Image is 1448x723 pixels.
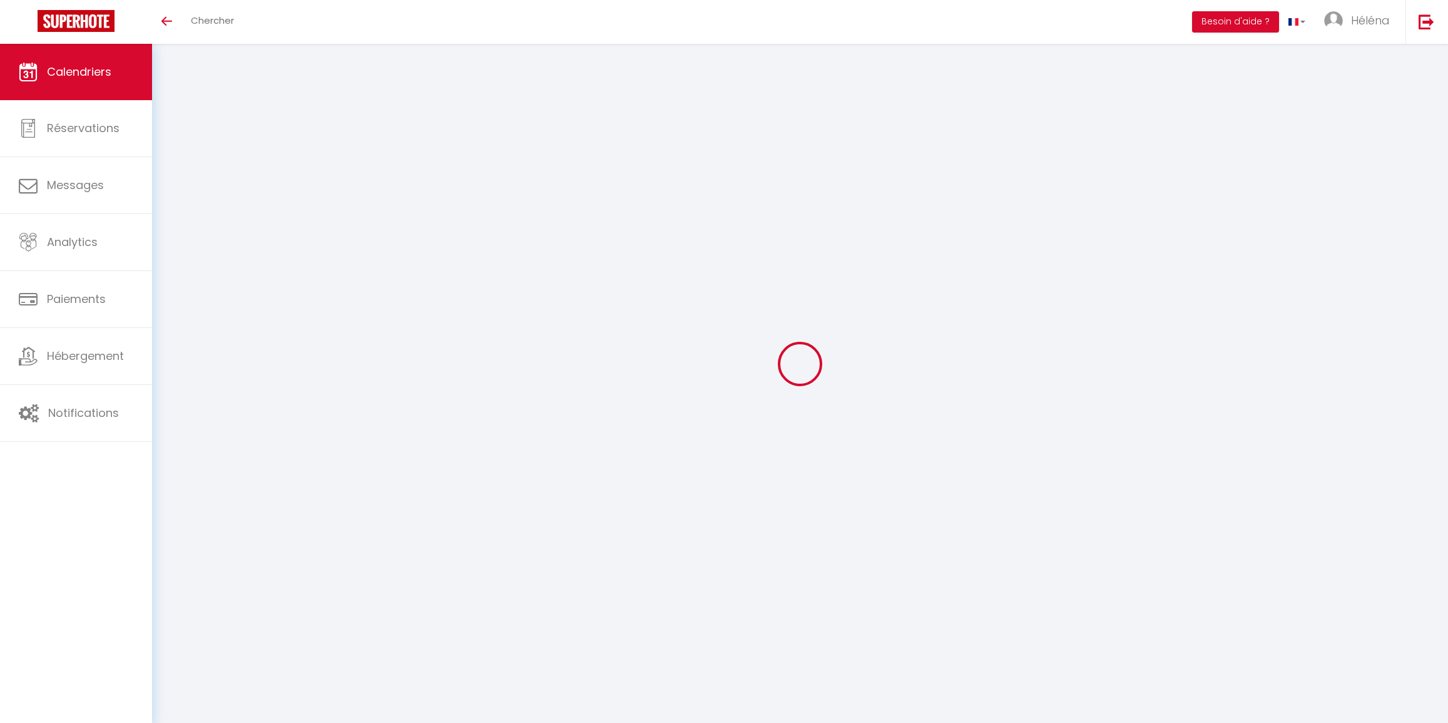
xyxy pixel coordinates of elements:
img: Super Booking [38,10,115,32]
button: Besoin d'aide ? [1192,11,1279,33]
span: Chercher [191,14,234,27]
span: Paiements [47,291,106,307]
img: logout [1419,14,1434,29]
span: Réservations [47,120,120,136]
span: Héléna [1351,13,1390,28]
span: Analytics [47,234,98,250]
span: Notifications [48,405,119,421]
span: Hébergement [47,348,124,364]
span: Calendriers [47,64,111,79]
span: Messages [47,177,104,193]
img: ... [1324,11,1343,30]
